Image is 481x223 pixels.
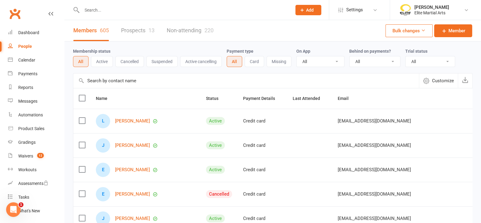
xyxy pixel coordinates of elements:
[385,24,433,37] button: Bulk changes
[7,6,23,21] a: Clubworx
[37,153,44,158] span: 12
[167,20,214,41] a: Non-attending220
[146,56,178,67] button: Suspended
[243,143,282,148] div: Credit card
[73,56,89,67] button: All
[18,30,39,35] div: Dashboard
[206,95,225,102] button: Status
[18,44,32,49] div: People
[349,49,391,54] label: Behind on payments?
[204,27,214,34] div: 220
[206,166,225,174] div: Active
[8,67,64,81] a: Payments
[18,126,44,131] div: Product Sales
[293,95,327,102] button: Last Attended
[148,27,155,34] div: 13
[8,26,64,40] a: Dashboard
[96,138,110,153] div: Juan
[243,216,282,221] div: Credit card
[18,140,36,145] div: Gradings
[227,49,253,54] label: Payment type
[8,81,64,94] a: Reports
[91,56,113,67] button: Active
[414,5,449,10] div: [PERSON_NAME]
[115,167,150,172] a: [PERSON_NAME]
[73,73,419,88] input: Search by contact name
[296,49,310,54] label: On App
[267,56,291,67] button: Missing
[338,188,411,200] span: [EMAIL_ADDRESS][DOMAIN_NAME]
[206,96,225,101] span: Status
[8,53,64,67] a: Calendar
[243,119,282,124] div: Credit card
[338,96,355,101] span: Email
[115,56,144,67] button: Cancelled
[243,167,282,172] div: Credit card
[18,181,48,186] div: Assessments
[338,115,411,127] span: [EMAIL_ADDRESS][DOMAIN_NAME]
[243,95,282,102] button: Payment Details
[295,5,321,15] button: Add
[8,177,64,190] a: Assessments
[448,27,465,34] span: Member
[243,96,282,101] span: Payment Details
[8,108,64,122] a: Automations
[73,20,109,41] a: Members605
[18,208,40,213] div: What's New
[96,163,110,177] div: Elias
[293,96,327,101] span: Last Attended
[419,73,458,88] button: Customize
[8,136,64,149] a: Gradings
[8,122,64,136] a: Product Sales
[19,202,23,207] span: 1
[115,216,150,221] a: [PERSON_NAME]
[206,141,225,149] div: Active
[206,117,225,125] div: Active
[18,112,43,117] div: Automations
[8,40,64,53] a: People
[18,71,37,76] div: Payments
[18,195,29,200] div: Tasks
[243,192,282,197] div: Credit card
[399,4,411,16] img: thumb_image1508806937.png
[8,163,64,177] a: Workouts
[180,56,222,67] button: Active cancelling
[18,154,33,158] div: Waivers
[206,190,232,198] div: Cancelled
[18,167,37,172] div: Workouts
[338,164,411,175] span: [EMAIL_ADDRESS][DOMAIN_NAME]
[8,190,64,204] a: Tasks
[96,95,114,102] button: Name
[306,8,314,12] span: Add
[18,99,37,104] div: Messages
[338,140,411,151] span: [EMAIL_ADDRESS][DOMAIN_NAME]
[80,6,288,14] input: Search...
[96,187,110,201] div: Emerlyn
[18,85,33,90] div: Reports
[414,10,449,16] div: Elite Martial Arts
[6,202,21,217] iframe: Intercom live chat
[227,56,242,67] button: All
[96,114,110,128] div: Leia
[346,3,363,17] span: Settings
[245,56,264,67] button: Card
[100,27,109,34] div: 605
[73,49,110,54] label: Membership status
[432,77,454,84] span: Customize
[121,20,155,41] a: Prospects13
[434,24,472,37] a: Member
[8,94,64,108] a: Messages
[206,214,225,222] div: Active
[115,143,150,148] a: [PERSON_NAME]
[96,96,114,101] span: Name
[115,119,150,124] a: [PERSON_NAME]
[8,204,64,218] a: What's New
[405,49,427,54] label: Trial status
[115,192,150,197] a: [PERSON_NAME]
[8,149,64,163] a: Waivers 12
[18,58,35,62] div: Calendar
[338,95,355,102] button: Email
